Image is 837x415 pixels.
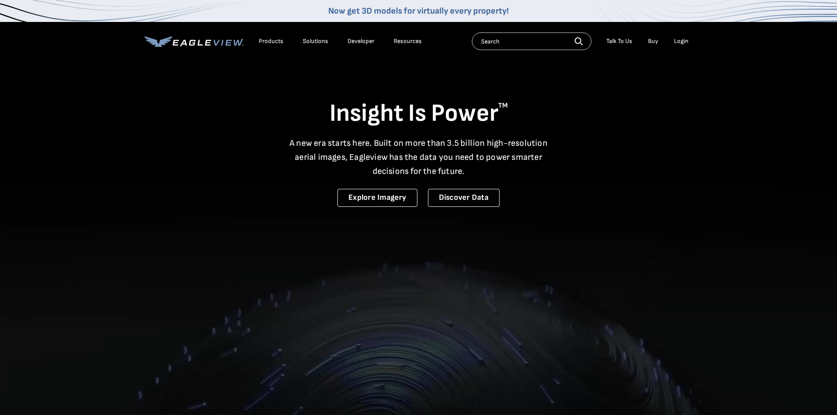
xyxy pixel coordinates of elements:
[145,98,693,129] h1: Insight Is Power
[337,189,417,207] a: Explore Imagery
[284,136,553,178] p: A new era starts here. Built on more than 3.5 billion high-resolution aerial images, Eagleview ha...
[606,37,632,45] div: Talk To Us
[303,37,328,45] div: Solutions
[348,37,374,45] a: Developer
[648,37,658,45] a: Buy
[328,6,509,16] a: Now get 3D models for virtually every property!
[394,37,422,45] div: Resources
[498,101,508,110] sup: TM
[674,37,688,45] div: Login
[259,37,283,45] div: Products
[472,32,591,50] input: Search
[428,189,500,207] a: Discover Data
